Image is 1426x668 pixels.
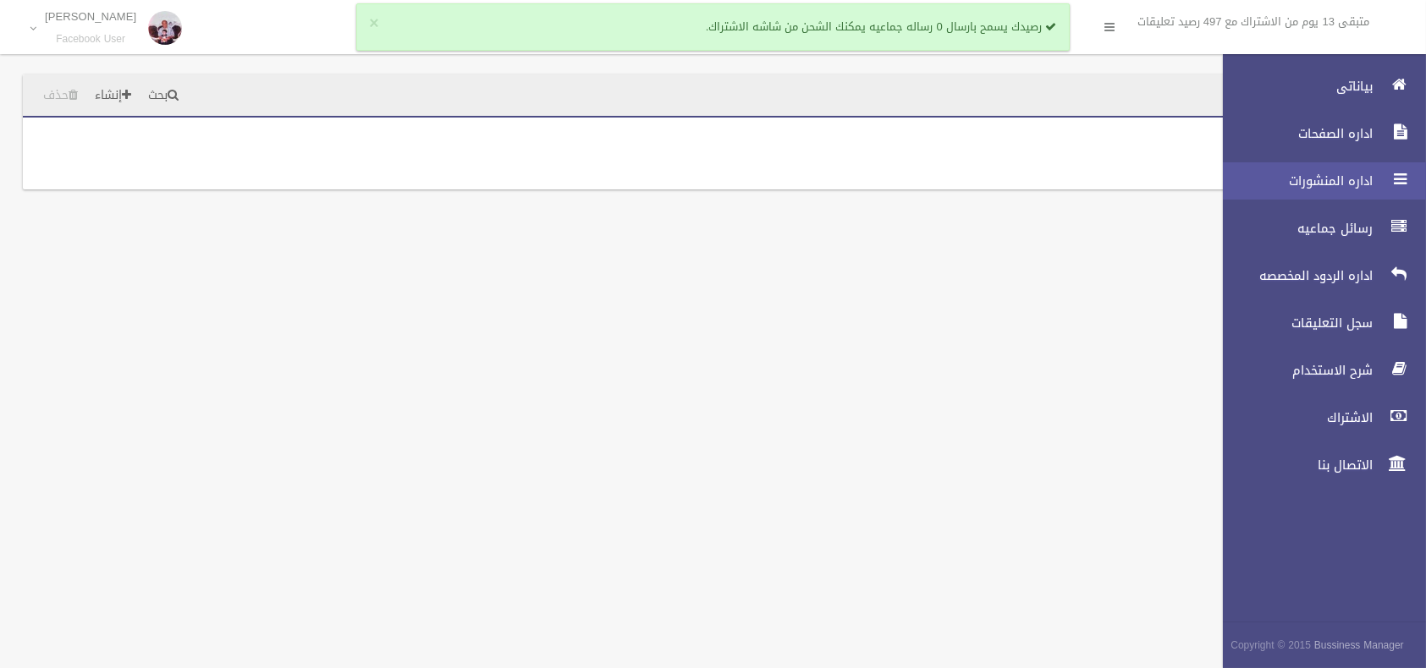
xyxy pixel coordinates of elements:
p: [PERSON_NAME] [45,10,136,23]
a: اداره الصفحات [1209,115,1426,152]
div: رصيدك يسمح بارسال 0 رساله جماعيه يمكنك الشحن من شاشه الاشتراك. [356,3,1070,51]
a: بحث [141,80,185,112]
span: اداره المنشورات [1209,172,1378,189]
span: شرح الاستخدام [1209,362,1378,379]
a: إنشاء [88,80,138,112]
a: شرح الاستخدام [1209,352,1426,389]
span: الاشتراك [1209,409,1378,426]
a: رسائل جماعيه [1209,210,1426,247]
a: اداره المنشورات [1209,162,1426,200]
span: بياناتى [1209,78,1378,95]
span: اداره الردود المخصصه [1209,267,1378,284]
a: الاشتراك [1209,399,1426,436]
span: رسائل جماعيه [1209,220,1378,237]
span: سجل التعليقات [1209,315,1378,331]
span: اداره الصفحات [1209,125,1378,142]
strong: Bussiness Manager [1314,636,1404,654]
a: بياناتى [1209,68,1426,105]
button: × [369,15,378,32]
a: سجل التعليقات [1209,304,1426,342]
span: Copyright © 2015 [1231,636,1311,654]
span: الاتصال بنا [1209,457,1378,474]
a: اداره الردود المخصصه [1209,257,1426,294]
small: Facebook User [45,33,136,46]
a: الاتصال بنا [1209,446,1426,484]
